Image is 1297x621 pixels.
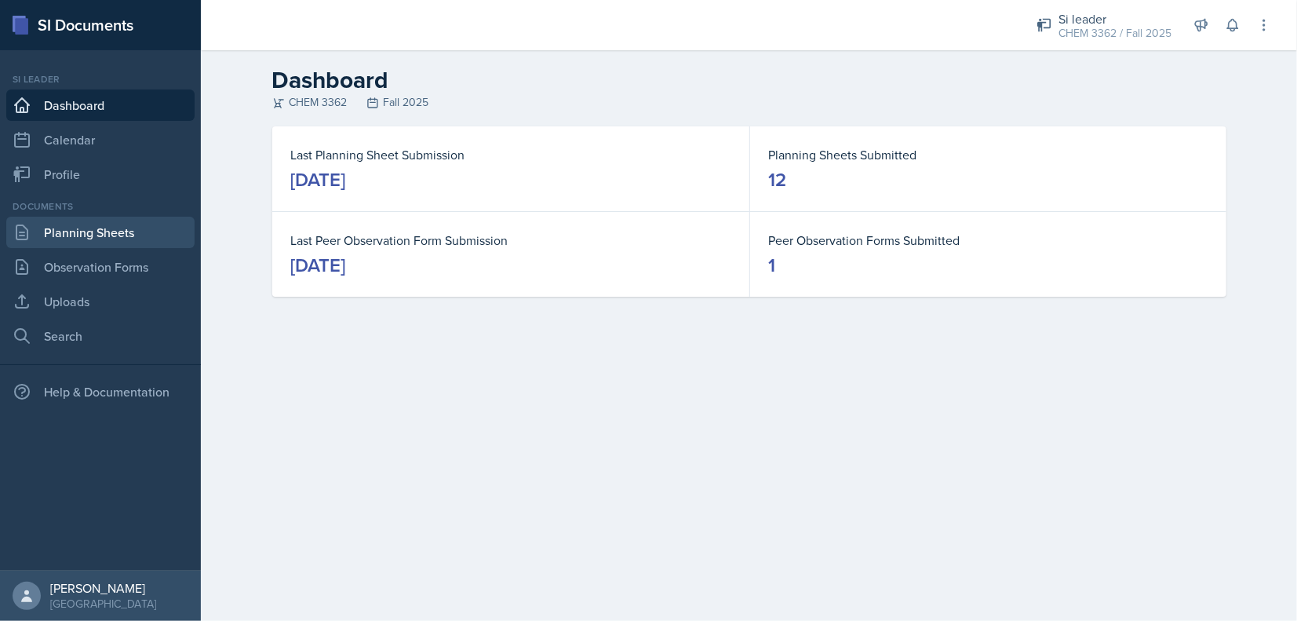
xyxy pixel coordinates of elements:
[769,167,787,192] div: 12
[291,167,346,192] div: [DATE]
[769,253,776,278] div: 1
[6,199,195,214] div: Documents
[50,580,156,596] div: [PERSON_NAME]
[6,89,195,121] a: Dashboard
[272,66,1226,94] h2: Dashboard
[1058,25,1171,42] div: CHEM 3362 / Fall 2025
[291,231,730,250] dt: Last Peer Observation Form Submission
[6,217,195,248] a: Planning Sheets
[1058,9,1171,28] div: Si leader
[291,253,346,278] div: [DATE]
[6,159,195,190] a: Profile
[6,286,195,317] a: Uploads
[6,124,195,155] a: Calendar
[6,376,195,407] div: Help & Documentation
[6,320,195,352] a: Search
[6,251,195,283] a: Observation Forms
[272,94,1226,111] div: CHEM 3362 Fall 2025
[6,72,195,86] div: Si leader
[769,145,1208,164] dt: Planning Sheets Submitted
[769,231,1208,250] dt: Peer Observation Forms Submitted
[291,145,730,164] dt: Last Planning Sheet Submission
[50,596,156,612] div: [GEOGRAPHIC_DATA]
